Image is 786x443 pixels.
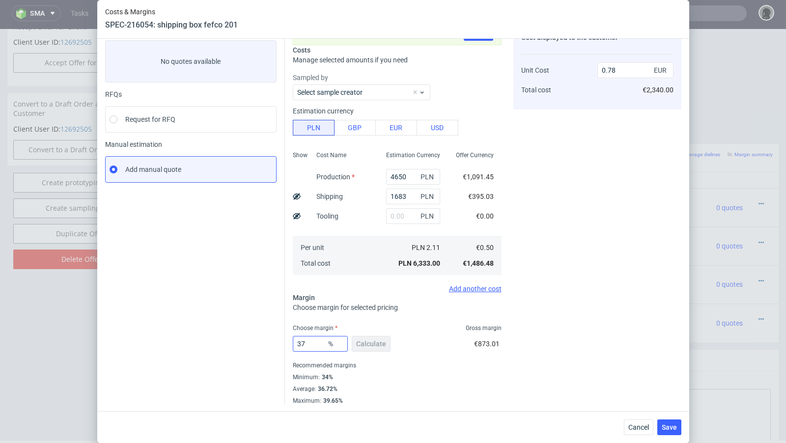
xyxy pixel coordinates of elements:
[172,166,221,191] img: ico-item-custom-a8f9c3db6a5631ce2f509e228e8b95abde266dc4376634de7b166047de09ff05.png
[292,241,361,250] span: shipping box fefco 201
[172,282,221,306] img: ico-item-custom-a8f9c3db6a5631ce2f509e228e8b95abde266dc4376634de7b166047de09ff05.png
[466,324,502,332] span: Gross margin
[254,0,262,8] img: Hokodo
[250,251,274,259] strong: 770020
[643,86,674,94] span: €2,340.00
[443,143,475,160] th: Quant.
[363,166,398,173] span: SPEC- 216053
[125,165,181,174] span: Add manual quote
[398,259,440,267] span: PLN 6,333.00
[292,262,329,269] span: Source:
[311,224,329,231] a: CBIY-2
[293,56,408,64] span: Manage selected amounts if you need
[293,285,502,293] div: Add another cost
[288,143,443,160] th: Name
[375,120,417,136] button: EUR
[172,205,221,229] img: ico-item-custom-a8f9c3db6a5631ce2f509e228e8b95abde266dc4376634de7b166047de09ff05.png
[386,208,440,224] input: 0.00
[292,186,329,193] span: Source:
[250,175,274,183] strong: 770018
[293,107,354,115] label: Estimation currency
[562,275,614,313] td: €0.00
[716,175,743,183] span: 0 quotes
[168,125,184,133] span: Offer
[463,259,494,267] span: €1,486.48
[316,193,343,200] label: Shipping
[293,294,315,302] span: Margin
[670,176,686,184] span: Sent
[125,114,175,124] span: Request for RFQ
[476,244,494,251] span: €0.50
[666,143,701,160] th: Status
[292,164,361,174] span: shipping box fefco 201
[652,63,672,77] span: EUR
[386,189,440,204] input: 0.00
[316,385,337,393] div: 36.72%
[162,321,779,342] div: Notes displayed below the Offer
[105,20,238,30] header: SPEC-216054: shipping box fefco 201
[321,397,343,405] div: 39.65%
[162,143,246,160] th: Design
[716,213,743,221] span: 0 quotes
[13,8,149,18] p: Client User ID:
[334,120,376,136] button: GBP
[474,143,511,160] th: Unit Price
[293,73,502,83] label: Sampled by
[615,275,666,313] td: €820.00
[511,236,562,275] td: €1,280.00
[657,419,681,435] button: Save
[562,159,614,198] td: €0.00
[246,143,288,160] th: ID
[262,348,297,358] a: markdown
[293,371,502,383] div: Minimum :
[13,144,149,164] a: Create prototyping offer
[562,236,614,275] td: €0.00
[301,244,324,251] span: Per unit
[451,123,497,128] small: Add PIM line item
[311,186,329,193] a: CBIY-1
[168,17,284,40] td: Quote Request ID
[293,395,502,405] div: Maximum :
[7,64,155,95] div: Convert to a Draft Order and send to Customer
[105,140,277,148] span: Manual estimation
[728,123,773,128] small: Margin summary
[615,198,666,236] td: €2,430.00
[511,143,562,160] th: Net Total
[293,151,308,159] span: Show
[386,169,440,185] input: 0.00
[511,159,562,198] td: €2,790.00
[326,337,346,351] span: %
[293,325,337,332] label: Choose margin
[13,169,149,189] a: Create sampling offer
[293,120,335,136] button: PLN
[625,123,664,128] small: Add other item
[250,213,274,221] strong: 770019
[311,301,329,308] a: CBIY-4
[363,280,398,288] span: SPEC- 216056
[615,159,666,198] td: €2,790.00
[443,159,475,198] td: 3000
[293,383,502,395] div: Average :
[562,198,614,236] td: €0.00
[293,60,451,74] input: Only numbers
[511,198,562,236] td: €2,430.00
[443,198,475,236] td: 3000
[316,212,338,220] label: Tooling
[13,95,149,105] p: Client User ID:
[615,236,666,275] td: €1,280.00
[316,151,346,159] span: Cost Name
[311,262,329,269] a: CBIY-3
[443,236,475,275] td: 500
[474,340,500,348] span: €873.01
[615,143,666,160] th: Total
[168,59,284,82] td: Duplicate of (Offer ID)
[474,159,511,198] td: €0.93
[320,373,333,381] div: 34%
[60,95,92,105] a: 12692505
[443,275,475,313] td: 500
[13,111,149,131] input: Convert to a Draft Order & Send
[417,120,458,136] button: USD
[293,360,502,371] div: Recommended margins
[292,278,439,309] div: Custom • Custom
[292,301,329,308] span: Source:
